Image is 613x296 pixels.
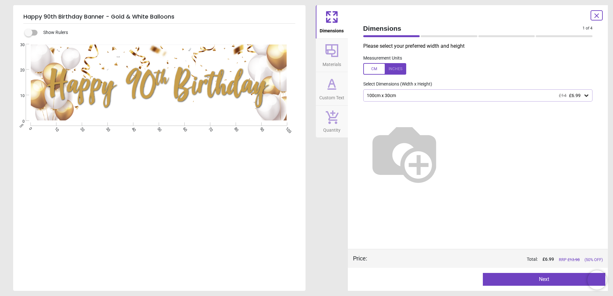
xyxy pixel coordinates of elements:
[363,55,402,62] label: Measurement Units
[320,25,344,34] span: Dimensions
[316,106,348,138] button: Quantity
[542,256,554,263] span: £
[13,68,25,73] span: 20
[545,257,554,262] span: 6.99
[130,126,134,130] span: 40
[207,126,211,130] span: 70
[316,39,348,72] button: Materials
[23,10,295,24] h5: Happy 90th Birthday Banner - Gold & White Balloons
[233,126,237,130] span: 80
[584,257,603,263] span: (50% OFF)
[319,92,344,101] span: Custom Text
[366,93,584,98] div: 100cm x 30cm
[181,126,186,130] span: 60
[358,81,432,87] label: Select Dimensions (Width x Height)
[569,93,581,98] span: £6.99
[559,257,580,263] span: RRP
[567,257,580,262] span: £ 13.98
[483,273,605,286] button: Next
[316,72,348,105] button: Custom Text
[29,29,306,37] div: Show Rulers
[559,93,567,98] span: £14
[363,43,598,50] p: Please select your preferred width and height
[284,126,288,130] span: 100
[13,93,25,99] span: 10
[13,119,25,124] span: 0
[156,126,160,130] span: 50
[28,126,32,130] span: 0
[583,26,592,31] span: 1 of 4
[323,124,340,134] span: Quantity
[316,5,348,38] button: Dimensions
[363,24,583,33] span: Dimensions
[353,254,367,262] div: Price :
[53,126,57,130] span: 10
[79,126,83,130] span: 20
[19,123,24,128] span: cm
[258,126,263,130] span: 90
[323,58,341,68] span: Materials
[13,42,25,48] span: 30
[105,126,109,130] span: 30
[363,112,445,194] img: Helper for size comparison
[587,270,607,290] iframe: Brevo live chat
[377,256,603,263] div: Total:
